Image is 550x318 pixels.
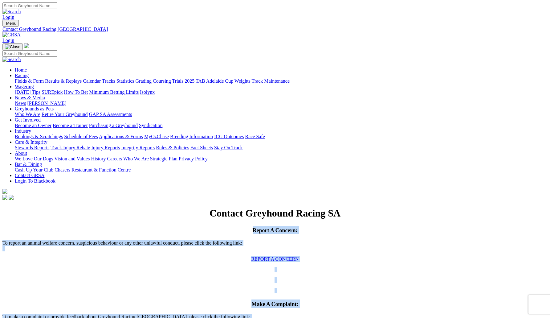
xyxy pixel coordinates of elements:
[252,78,290,84] a: Track Maintenance
[2,195,7,200] img: facebook.svg
[2,2,57,9] input: Search
[15,123,548,128] div: Get Involved
[5,44,20,49] img: Close
[91,156,106,161] a: History
[15,134,548,139] div: Industry
[15,139,47,145] a: Care & Integrity
[179,156,208,161] a: Privacy Policy
[54,156,90,161] a: Vision and Values
[150,156,177,161] a: Strategic Plan
[2,38,14,43] a: Login
[140,89,155,95] a: Isolynx
[42,112,88,117] a: Retire Your Greyhound
[253,227,298,233] span: Report A Concern:
[15,173,44,178] a: Contact GRSA
[15,162,42,167] a: Bar & Dining
[139,123,162,128] a: Syndication
[83,78,101,84] a: Calendar
[15,123,51,128] a: Become an Owner
[185,78,233,84] a: 2025 TAB Adelaide Cup
[53,123,88,128] a: Become a Trainer
[15,128,31,134] a: Industry
[107,156,122,161] a: Careers
[64,134,98,139] a: Schedule of Fees
[116,78,134,84] a: Statistics
[156,145,189,150] a: Rules & Policies
[15,117,41,122] a: Get Involved
[15,101,548,106] div: News & Media
[251,301,298,307] span: Make A Complaint:
[51,145,90,150] a: Track Injury Rebate
[15,78,44,84] a: Fields & Form
[27,101,66,106] a: [PERSON_NAME]
[251,256,299,262] a: REPORT A CONCERN
[2,27,548,32] a: Contact Greyhound Racing [GEOGRAPHIC_DATA]
[15,145,548,151] div: Care & Integrity
[15,78,548,84] div: Racing
[2,32,21,38] img: GRSA
[15,84,34,89] a: Wagering
[15,134,63,139] a: Bookings & Scratchings
[2,50,57,57] input: Search
[89,89,139,95] a: Minimum Betting Limits
[2,57,21,62] img: Search
[45,78,82,84] a: Results & Replays
[15,167,53,172] a: Cash Up Your Club
[102,78,115,84] a: Tracks
[64,89,88,95] a: How To Bet
[89,112,132,117] a: GAP SA Assessments
[2,208,548,219] h1: Contact Greyhound Racing SA
[2,9,21,14] img: Search
[234,78,251,84] a: Weights
[2,14,14,20] a: Login
[15,151,27,156] a: About
[15,95,45,100] a: News & Media
[153,78,171,84] a: Coursing
[15,67,27,72] a: Home
[15,112,548,117] div: Greyhounds as Pets
[2,43,23,50] button: Toggle navigation
[136,78,152,84] a: Grading
[15,156,548,162] div: About
[15,101,26,106] a: News
[6,21,16,26] span: Menu
[170,134,213,139] a: Breeding Information
[91,145,120,150] a: Injury Reports
[15,73,29,78] a: Racing
[15,89,548,95] div: Wagering
[2,20,19,27] button: Toggle navigation
[245,134,265,139] a: Race Safe
[24,43,29,48] img: logo-grsa-white.png
[15,167,548,173] div: Bar & Dining
[123,156,149,161] a: Who We Are
[15,106,54,111] a: Greyhounds as Pets
[2,189,7,194] img: logo-grsa-white.png
[144,134,169,139] a: MyOzChase
[2,240,548,251] p: To report an animal welfare concern, suspicious behaviour or any other unlawful conduct, please c...
[15,178,55,184] a: Login To Blackbook
[99,134,143,139] a: Applications & Forms
[214,134,244,139] a: ICG Outcomes
[121,145,155,150] a: Integrity Reports
[89,123,138,128] a: Purchasing a Greyhound
[172,78,183,84] a: Trials
[15,156,53,161] a: We Love Our Dogs
[15,89,40,95] a: [DATE] Tips
[42,89,63,95] a: SUREpick
[214,145,242,150] a: Stay On Track
[190,145,213,150] a: Fact Sheets
[9,195,14,200] img: twitter.svg
[15,112,40,117] a: Who We Are
[55,167,131,172] a: Chasers Restaurant & Function Centre
[15,145,49,150] a: Stewards Reports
